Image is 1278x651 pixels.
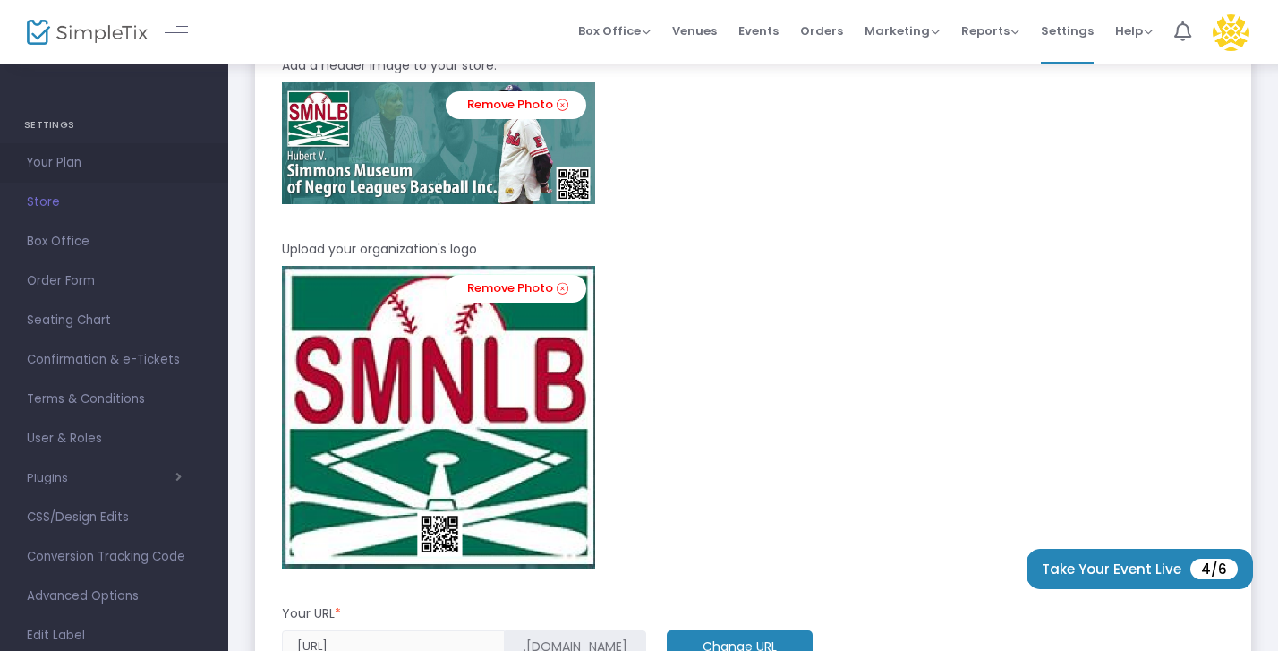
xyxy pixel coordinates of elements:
m-panel-subtitle: Add a header image to your store. [282,56,497,75]
span: Reports [961,22,1019,39]
span: Advanced Options [27,585,201,608]
a: Remove Photo [446,91,586,119]
span: 4/6 [1190,559,1238,579]
img: 2021-TopBannerQR.jpg [282,82,595,204]
span: Conversion Tracking Code [27,545,201,569]
span: Marketing [865,22,940,39]
span: Orders [800,8,843,54]
span: User & Roles [27,427,201,450]
span: Terms & Conditions [27,388,201,411]
span: Store [27,191,201,214]
m-panel-subtitle: Upload your organization's logo [282,240,477,259]
img: SMNLBLogo1.png [282,266,595,570]
span: Order Form [27,270,201,293]
button: Take Your Event Live4/6 [1027,549,1253,589]
span: Venues [672,8,717,54]
span: Seating Chart [27,309,201,332]
span: Events [738,8,779,54]
h4: SETTINGS [24,107,204,143]
span: Edit Label [27,624,201,647]
a: Remove Photo [446,275,586,303]
span: Settings [1041,8,1094,54]
span: Your Plan [27,151,201,175]
span: Help [1115,22,1153,39]
span: Confirmation & e-Tickets [27,348,201,372]
span: Box Office [578,22,651,39]
button: Plugins [27,471,182,485]
m-panel-subtitle: Your URL [282,604,341,623]
span: Box Office [27,230,201,253]
span: CSS/Design Edits [27,506,201,529]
